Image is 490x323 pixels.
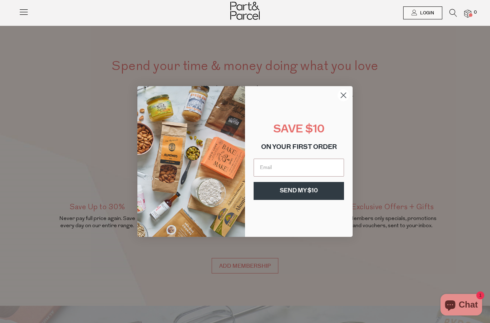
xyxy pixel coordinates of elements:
[403,6,442,19] a: Login
[438,294,484,317] inbox-online-store-chat: Shopify online store chat
[261,144,337,151] span: ON YOUR FIRST ORDER
[337,89,350,102] button: Close dialog
[472,9,479,16] span: 0
[464,10,471,17] a: 0
[254,159,344,177] input: Email
[418,10,434,16] span: Login
[137,86,245,237] img: 8150f546-27cf-4737-854f-2b4f1cdd6266.png
[254,182,344,200] button: SEND MY $10
[273,124,325,135] span: SAVE $10
[230,2,260,20] img: Part&Parcel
